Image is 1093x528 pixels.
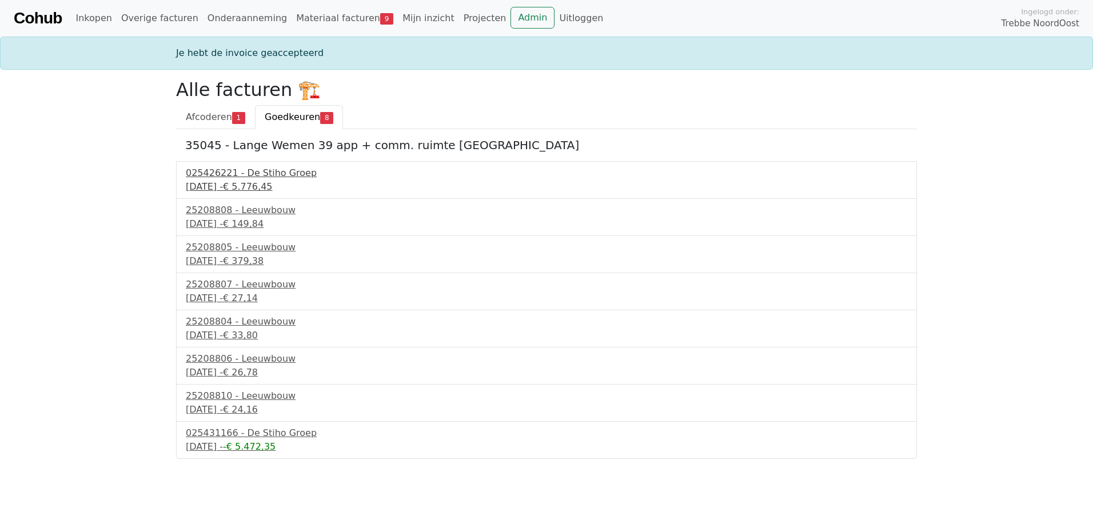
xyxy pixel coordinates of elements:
span: € 26,78 [223,367,258,378]
a: 25208806 - Leeuwbouw[DATE] -€ 26,78 [186,352,907,379]
div: 25208807 - Leeuwbouw [186,278,907,291]
div: [DATE] - [186,217,907,231]
h5: 35045 - Lange Wemen 39 app + comm. ruimte [GEOGRAPHIC_DATA] [185,138,908,152]
a: 25208808 - Leeuwbouw[DATE] -€ 149,84 [186,203,907,231]
div: 25208804 - Leeuwbouw [186,315,907,329]
a: Inkopen [71,7,116,30]
div: 025431166 - De Stiho Groep [186,426,907,440]
span: Goedkeuren [265,111,320,122]
a: Onderaanneming [203,7,292,30]
div: 025426221 - De Stiho Groep [186,166,907,180]
div: [DATE] - [186,329,907,342]
span: € 5.776,45 [223,181,273,192]
div: [DATE] - [186,440,907,454]
div: [DATE] - [186,403,907,417]
a: Uitloggen [555,7,608,30]
a: Goedkeuren8 [255,105,343,129]
div: [DATE] - [186,291,907,305]
span: 9 [380,13,393,25]
a: 25208807 - Leeuwbouw[DATE] -€ 27,14 [186,278,907,305]
span: -€ 5.472,35 [223,441,276,452]
a: 25208810 - Leeuwbouw[DATE] -€ 24,16 [186,389,907,417]
a: 025431166 - De Stiho Groep[DATE] --€ 5.472,35 [186,426,907,454]
a: Overige facturen [117,7,203,30]
div: 25208805 - Leeuwbouw [186,241,907,254]
a: Afcoderen1 [176,105,255,129]
span: Trebbe NoordOost [1002,17,1079,30]
div: [DATE] - [186,180,907,194]
a: Mijn inzicht [398,7,459,30]
a: Cohub [14,5,62,32]
h2: Alle facturen 🏗️ [176,79,917,101]
a: 025426221 - De Stiho Groep[DATE] -€ 5.776,45 [186,166,907,194]
div: 25208810 - Leeuwbouw [186,389,907,403]
span: € 24,16 [223,404,258,415]
div: 25208806 - Leeuwbouw [186,352,907,366]
a: Materiaal facturen9 [292,7,398,30]
span: € 149,84 [223,218,264,229]
a: 25208804 - Leeuwbouw[DATE] -€ 33,80 [186,315,907,342]
div: [DATE] - [186,366,907,379]
span: 1 [232,112,245,123]
div: 25208808 - Leeuwbouw [186,203,907,217]
div: [DATE] - [186,254,907,268]
span: € 33,80 [223,330,258,341]
span: € 379,38 [223,255,264,266]
span: Afcoderen [186,111,232,122]
a: Admin [510,7,555,29]
a: 25208805 - Leeuwbouw[DATE] -€ 379,38 [186,241,907,268]
span: € 27,14 [223,293,258,303]
span: Ingelogd onder: [1021,6,1079,17]
div: Je hebt de invoice geaccepteerd [169,46,924,60]
span: 8 [320,112,333,123]
a: Projecten [459,7,511,30]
